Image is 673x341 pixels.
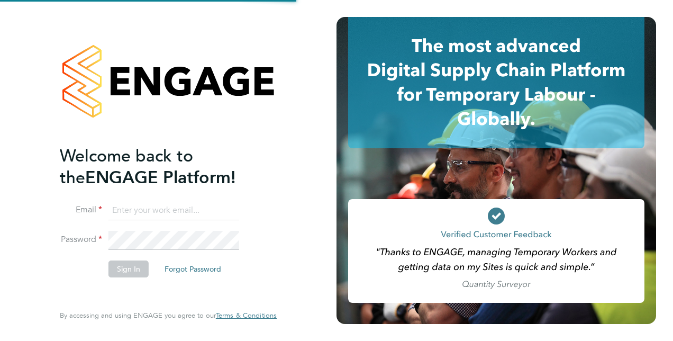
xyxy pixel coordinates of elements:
[108,261,149,277] button: Sign In
[156,261,230,277] button: Forgot Password
[60,234,102,245] label: Password
[60,204,102,216] label: Email
[108,201,239,220] input: Enter your work email...
[60,146,193,188] span: Welcome back to the
[60,311,277,320] span: By accessing and using ENGAGE you agree to our
[216,311,277,320] a: Terms & Conditions
[60,145,266,189] h2: ENGAGE Platform!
